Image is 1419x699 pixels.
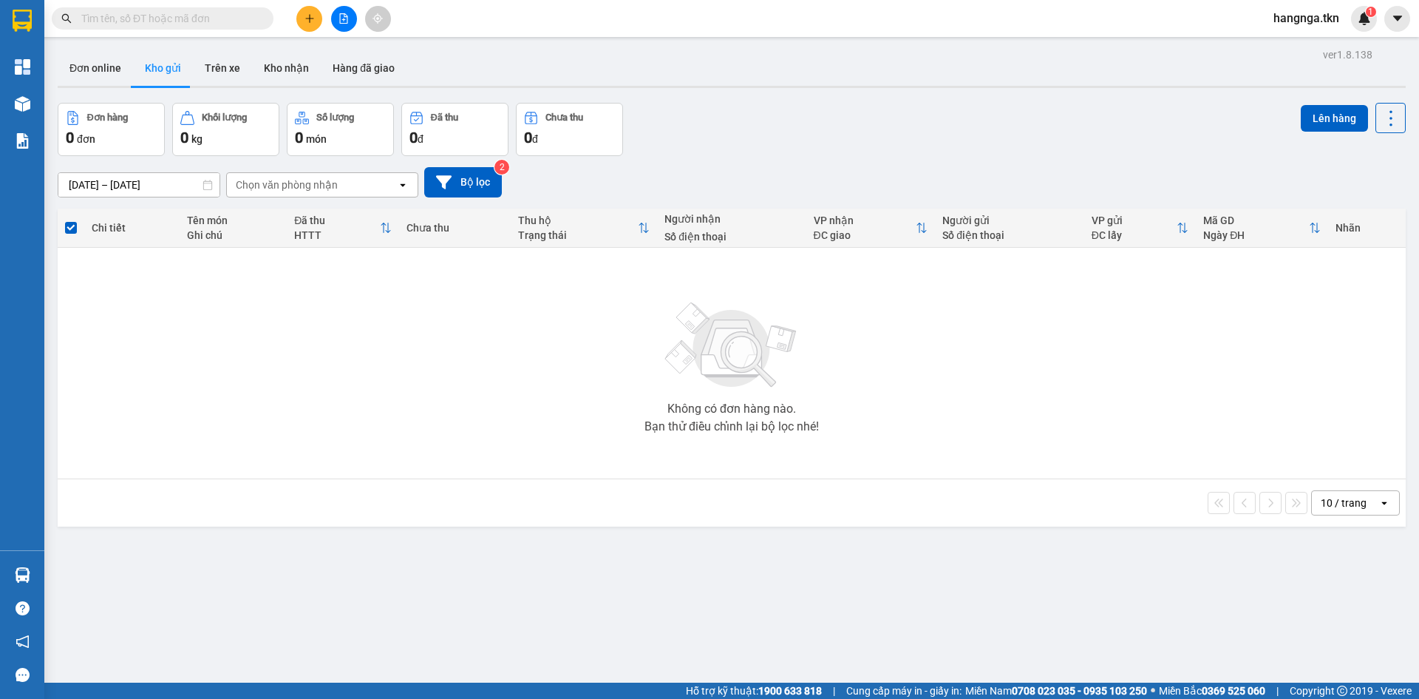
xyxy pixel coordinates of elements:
strong: 1900 633 818 [758,685,822,697]
div: Thu hộ [518,215,638,226]
img: warehouse-icon [15,96,30,112]
button: plus [296,6,322,32]
img: dashboard-icon [15,59,30,75]
span: Miền Bắc [1159,683,1265,699]
button: aim [365,6,391,32]
button: Kho nhận [252,50,321,86]
button: Đơn hàng0đơn [58,103,165,156]
strong: 0708 023 035 - 0935 103 250 [1012,685,1147,697]
th: Toggle SortBy [1196,209,1328,248]
button: Đã thu0đ [401,103,508,156]
div: ĐC giao [814,229,916,241]
span: 0 [180,129,188,146]
button: Trên xe [193,50,252,86]
div: Không có đơn hàng nào. [667,403,796,415]
span: Hỗ trợ kỹ thuật: [686,683,822,699]
div: Trạng thái [518,229,638,241]
span: file-add [338,13,349,24]
span: question-circle [16,601,30,615]
div: Chọn văn phòng nhận [236,178,338,192]
div: ĐC lấy [1092,229,1177,241]
img: svg+xml;base64,PHN2ZyBjbGFzcz0ibGlzdC1wbHVnX19zdmciIHhtbG5zPSJodHRwOi8vd3d3LnczLm9yZy8yMDAwL3N2Zy... [658,294,806,397]
span: 1 [1368,7,1373,17]
button: Hàng đã giao [321,50,406,86]
div: Chi tiết [92,222,171,234]
strong: 0369 525 060 [1202,685,1265,697]
div: Chưa thu [545,112,583,123]
th: Toggle SortBy [1084,209,1196,248]
div: VP nhận [814,215,916,226]
span: món [306,133,327,145]
div: 10 / trang [1321,496,1367,510]
div: Số điện thoại [942,229,1076,241]
span: plus [304,13,315,24]
span: kg [191,133,203,145]
img: icon-new-feature [1358,12,1371,25]
button: Số lượng0món [287,103,394,156]
div: Người gửi [942,215,1076,226]
span: 0 [524,129,532,146]
div: VP gửi [1092,215,1177,226]
span: | [833,683,835,699]
span: | [1276,683,1279,699]
div: Đã thu [431,112,458,123]
sup: 2 [494,160,509,175]
span: 0 [409,129,418,146]
span: search [61,13,72,24]
span: 0 [295,129,303,146]
span: đơn [77,133,95,145]
input: Select a date range. [58,173,220,197]
span: Cung cấp máy in - giấy in: [846,683,962,699]
img: warehouse-icon [15,567,30,583]
button: caret-down [1384,6,1410,32]
div: Tên món [187,215,280,226]
button: file-add [331,6,357,32]
span: đ [418,133,423,145]
span: aim [372,13,383,24]
div: Số lượng [316,112,354,123]
button: Lên hàng [1301,105,1368,132]
button: Bộ lọc [424,167,502,197]
div: Ngày ĐH [1203,229,1309,241]
div: Số điện thoại [664,231,798,243]
div: Bạn thử điều chỉnh lại bộ lọc nhé! [644,421,819,433]
span: caret-down [1391,12,1404,25]
div: Chưa thu [406,222,503,234]
button: Chưa thu0đ [516,103,623,156]
div: Khối lượng [202,112,247,123]
button: Kho gửi [133,50,193,86]
span: hangnga.tkn [1262,9,1351,27]
img: solution-icon [15,133,30,149]
span: ⚪️ [1151,688,1155,694]
span: 0 [66,129,74,146]
svg: open [1378,497,1390,509]
span: notification [16,635,30,649]
button: Đơn online [58,50,133,86]
div: Đơn hàng [87,112,128,123]
img: logo-vxr [13,10,32,32]
span: message [16,668,30,682]
input: Tìm tên, số ĐT hoặc mã đơn [81,10,256,27]
div: Ghi chú [187,229,280,241]
div: ver 1.8.138 [1323,47,1372,63]
button: Khối lượng0kg [172,103,279,156]
div: HTTT [294,229,380,241]
sup: 1 [1366,7,1376,17]
span: copyright [1337,686,1347,696]
th: Toggle SortBy [511,209,657,248]
span: Miền Nam [965,683,1147,699]
svg: open [397,179,409,191]
div: Đã thu [294,215,380,226]
th: Toggle SortBy [806,209,936,248]
th: Toggle SortBy [287,209,399,248]
span: đ [532,133,538,145]
div: Người nhận [664,213,798,225]
div: Mã GD [1203,215,1309,226]
div: Nhãn [1335,222,1398,234]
